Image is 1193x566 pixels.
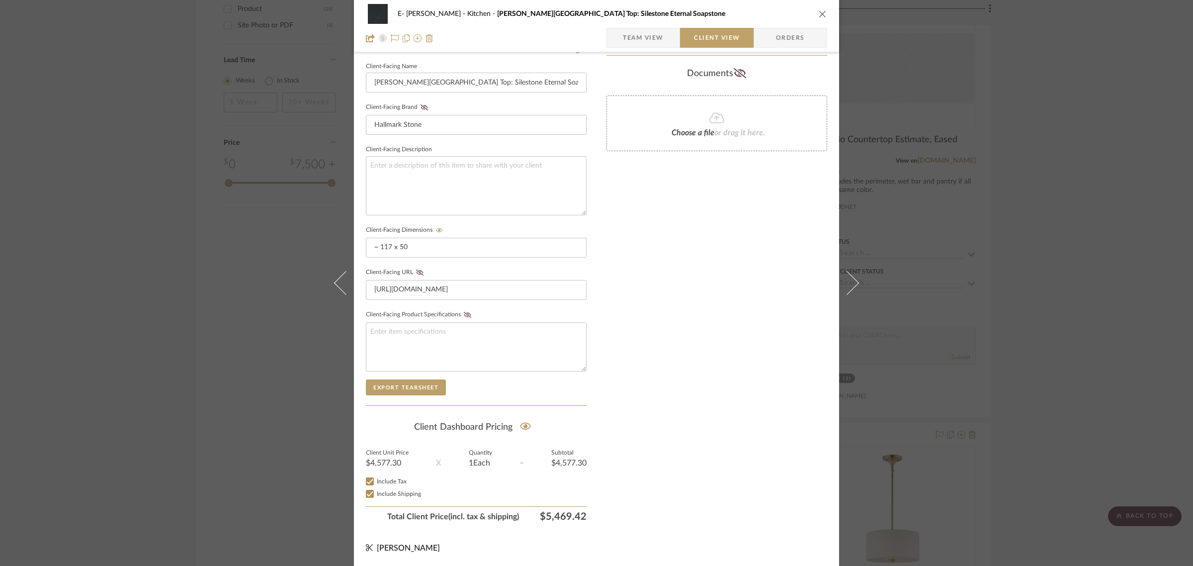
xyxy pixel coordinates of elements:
span: $5,469.42 [519,511,587,523]
button: close [818,9,827,18]
button: Client-Facing Product Specifications [461,311,474,318]
div: Documents [606,66,827,82]
label: Client-Facing Name [366,64,417,69]
span: [PERSON_NAME][GEOGRAPHIC_DATA] Top: Silestone Eternal Soapstone [497,10,725,17]
label: Client Unit Price [366,451,409,456]
span: E- [PERSON_NAME] [398,10,467,17]
span: Choose a file [672,129,714,137]
input: Enter Client-Facing Brand [366,115,587,135]
label: Client-Facing Brand [366,104,431,111]
button: Client-Facing Dimensions [432,227,446,234]
span: or drag it here. [714,129,765,137]
input: Enter item URL [366,280,587,300]
span: Total Client Price [366,511,519,523]
button: Export Tearsheet [366,379,446,395]
button: Client-Facing Brand [418,104,431,111]
label: Client-Facing Dimensions [366,227,446,234]
div: $4,577.30 [366,459,409,467]
input: Enter Client-Facing Item Name [366,73,587,93]
span: Orders [765,28,816,48]
label: Client-Facing Product Specifications [366,311,474,318]
label: Subtotal [551,451,587,456]
span: (incl. tax & shipping) [448,511,519,523]
label: Quantity [469,451,492,456]
span: Team View [623,28,664,48]
div: 1 Each [469,459,492,467]
img: Remove from project [426,34,433,42]
div: $4,577.30 [551,459,587,467]
button: Client-Facing URL [413,269,426,276]
div: X [436,457,441,469]
div: = [519,457,524,469]
span: [PERSON_NAME] [377,544,440,552]
span: Include Shipping [377,491,421,497]
img: 3ae6423a-fb93-4643-9652-519130b3089d_48x40.jpg [366,4,390,24]
label: Client-Facing Description [366,147,432,152]
div: Client Dashboard Pricing [366,416,587,439]
label: Client-Facing URL [366,269,426,276]
input: Enter item dimensions [366,238,587,258]
span: Client View [694,28,740,48]
span: Include Tax [377,478,407,484]
span: Kitchen [467,10,497,17]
